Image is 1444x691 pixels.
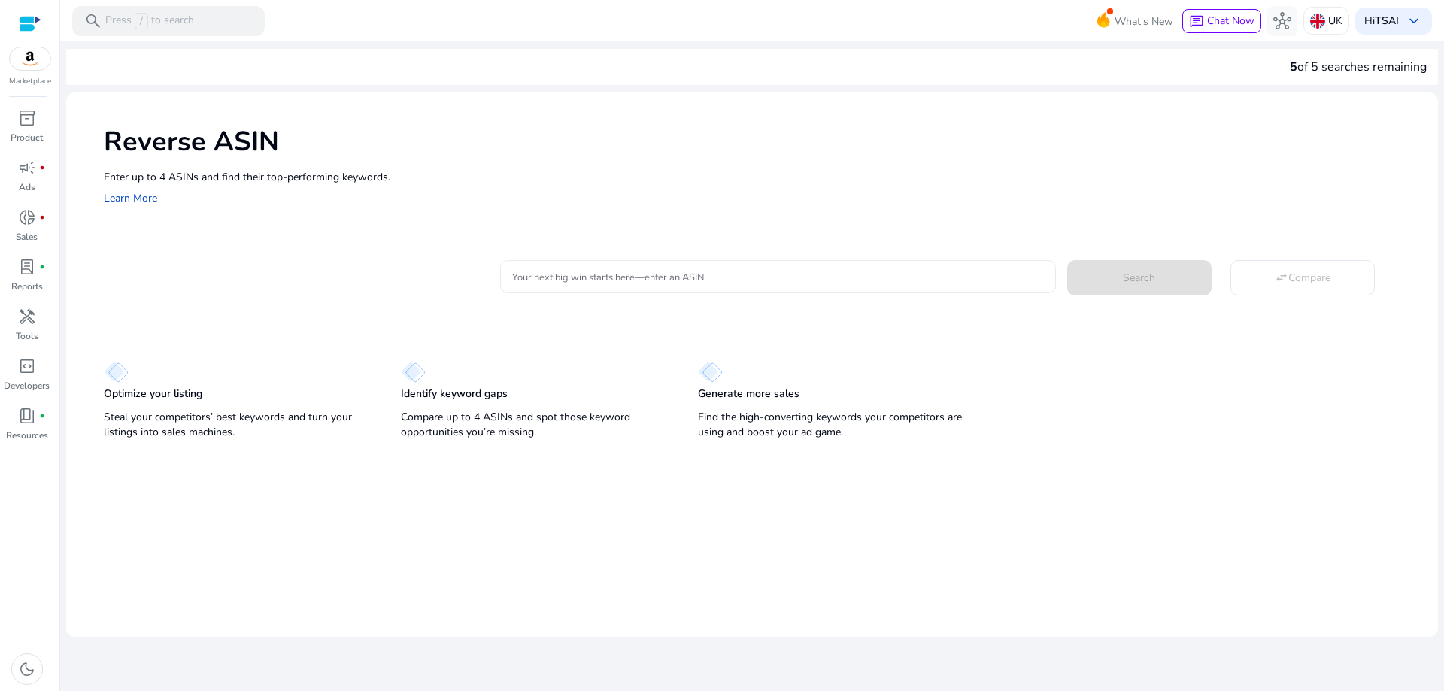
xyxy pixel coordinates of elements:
p: Compare up to 4 ASINs and spot those keyword opportunities you’re missing. [401,410,668,440]
img: diamond.svg [104,362,129,383]
p: Tools [16,329,38,343]
p: Hi [1364,16,1399,26]
span: hub [1273,12,1291,30]
div: of 5 searches remaining [1290,58,1427,76]
img: diamond.svg [401,362,426,383]
span: / [135,13,148,29]
span: book_4 [18,407,36,425]
img: amazon.svg [10,47,50,70]
img: uk.svg [1310,14,1325,29]
p: Marketplace [9,76,51,87]
button: hub [1267,6,1297,36]
span: lab_profile [18,258,36,276]
p: Identify keyword gaps [401,386,508,402]
span: 5 [1290,59,1297,75]
span: chat [1189,14,1204,29]
p: Product [11,131,43,144]
span: What's New [1115,8,1173,35]
span: fiber_manual_record [39,413,45,419]
p: Press to search [105,13,194,29]
span: search [84,12,102,30]
p: Enter up to 4 ASINs and find their top-performing keywords. [104,169,1423,185]
span: campaign [18,159,36,177]
p: UK [1328,8,1342,34]
p: Sales [16,230,38,244]
a: Learn More [104,191,157,205]
span: donut_small [18,208,36,226]
span: fiber_manual_record [39,214,45,220]
h1: Reverse ASIN [104,126,1423,158]
p: Find the high-converting keywords your competitors are using and boost your ad game. [698,410,965,440]
p: Resources [6,429,48,442]
span: fiber_manual_record [39,264,45,270]
span: fiber_manual_record [39,165,45,171]
span: handyman [18,308,36,326]
span: keyboard_arrow_down [1405,12,1423,30]
p: Optimize your listing [104,386,202,402]
p: Generate more sales [698,386,799,402]
img: diamond.svg [698,362,723,383]
button: chatChat Now [1182,9,1261,33]
p: Developers [4,379,50,392]
p: Steal your competitors’ best keywords and turn your listings into sales machines. [104,410,371,440]
p: Ads [19,180,35,194]
span: inventory_2 [18,109,36,127]
span: dark_mode [18,660,36,678]
span: Chat Now [1207,14,1254,28]
b: TSAI [1375,14,1399,28]
p: Reports [11,280,43,293]
span: code_blocks [18,357,36,375]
